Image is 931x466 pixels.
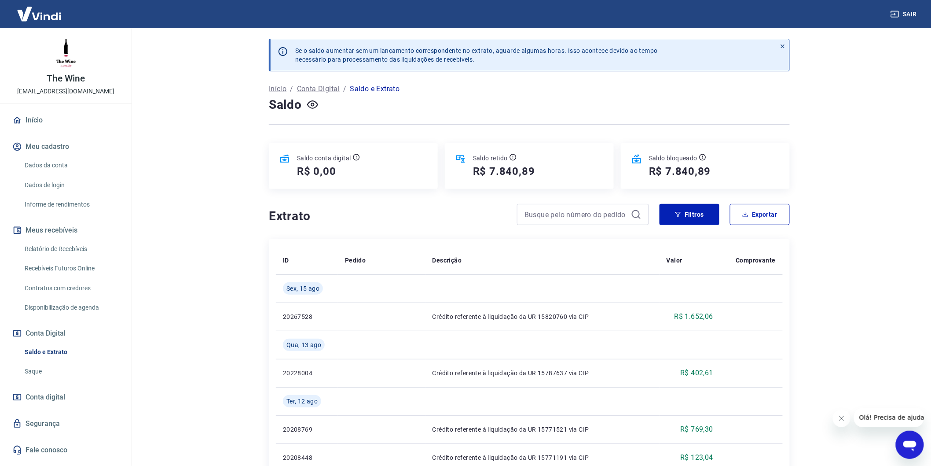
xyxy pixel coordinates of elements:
[674,311,713,322] p: R$ 1.652,06
[21,343,121,361] a: Saldo e Extrato
[297,84,340,94] a: Conta Digital
[681,424,714,435] p: R$ 769,30
[21,196,121,214] a: Informe de rendimentos
[21,362,121,381] a: Saque
[283,425,331,434] p: 20208769
[21,279,121,297] a: Contratos com credores
[681,452,714,463] p: R$ 123,04
[11,440,121,460] a: Fale conosco
[5,6,74,13] span: Olá! Precisa de ajuda?
[26,391,65,403] span: Conta digital
[11,221,121,240] button: Meus recebíveis
[473,154,508,163] p: Saldo retido
[736,256,776,265] p: Comprovante
[11,388,121,407] a: Conta digital
[11,111,121,130] a: Início
[896,431,924,459] iframe: Botão para abrir a janela de mensagens
[649,154,697,163] p: Saldo bloqueado
[21,259,121,277] a: Recebíveis Futuros Online
[283,453,331,462] p: 20208448
[681,368,714,378] p: R$ 402,61
[433,256,462,265] p: Descrição
[48,35,84,70] img: f3aacc0c-faae-4b0f-8fca-05ffeb350450.jpeg
[433,369,652,377] p: Crédito referente à liquidação da UR 15787637 via CIP
[11,414,121,433] a: Segurança
[433,312,652,321] p: Crédito referente à liquidação da UR 15820760 via CIP
[11,0,68,27] img: Vindi
[433,453,652,462] p: Crédito referente à liquidação da UR 15771191 via CIP
[11,137,121,156] button: Meu cadastro
[433,425,652,434] p: Crédito referente à liquidação da UR 15771521 via CIP
[286,284,319,293] span: Sex, 15 ago
[286,397,318,406] span: Ter, 12 ago
[290,84,293,94] p: /
[473,164,535,178] h5: R$ 7.840,89
[21,299,121,317] a: Disponibilização de agenda
[730,204,790,225] button: Exportar
[21,156,121,174] a: Dados da conta
[295,46,658,64] p: Se o saldo aumentar sem um lançamento correspondente no extrato, aguarde algumas horas. Isso acon...
[350,84,400,94] p: Saldo e Extrato
[11,324,121,343] button: Conta Digital
[21,176,121,194] a: Dados de login
[649,164,711,178] h5: R$ 7.840,89
[21,240,121,258] a: Relatório de Recebíveis
[286,340,321,349] span: Qua, 13 ago
[283,312,331,321] p: 20267528
[889,6,920,22] button: Sair
[854,408,924,427] iframe: Mensagem da empresa
[660,204,719,225] button: Filtros
[524,208,627,221] input: Busque pelo número do pedido
[345,256,366,265] p: Pedido
[833,410,850,427] iframe: Fechar mensagem
[297,164,336,178] h5: R$ 0,00
[269,84,286,94] a: Início
[269,207,506,225] h4: Extrato
[47,74,85,83] p: The Wine
[283,369,331,377] p: 20228004
[667,256,682,265] p: Valor
[283,256,289,265] p: ID
[343,84,346,94] p: /
[297,154,351,163] p: Saldo conta digital
[269,96,302,114] h4: Saldo
[17,87,114,96] p: [EMAIL_ADDRESS][DOMAIN_NAME]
